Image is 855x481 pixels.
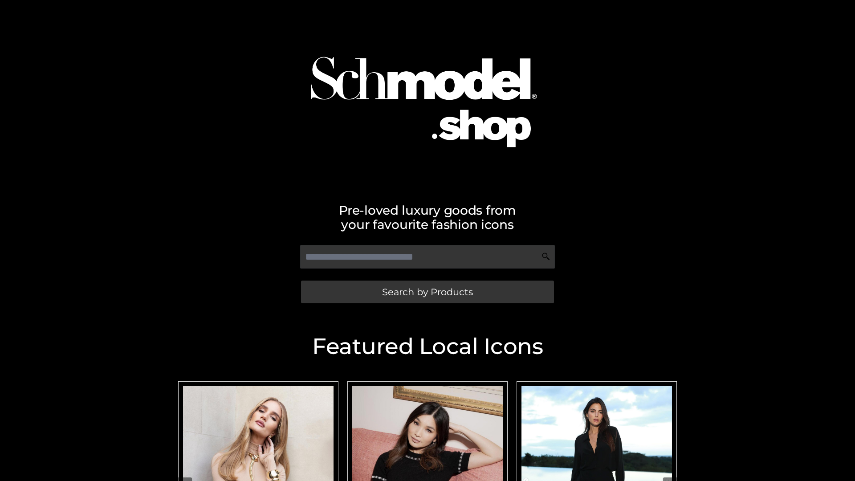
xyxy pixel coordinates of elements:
span: Search by Products [382,287,473,297]
h2: Pre-loved luxury goods from your favourite fashion icons [174,203,681,232]
h2: Featured Local Icons​ [174,335,681,358]
img: Search Icon [541,252,550,261]
a: Search by Products [301,281,554,303]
